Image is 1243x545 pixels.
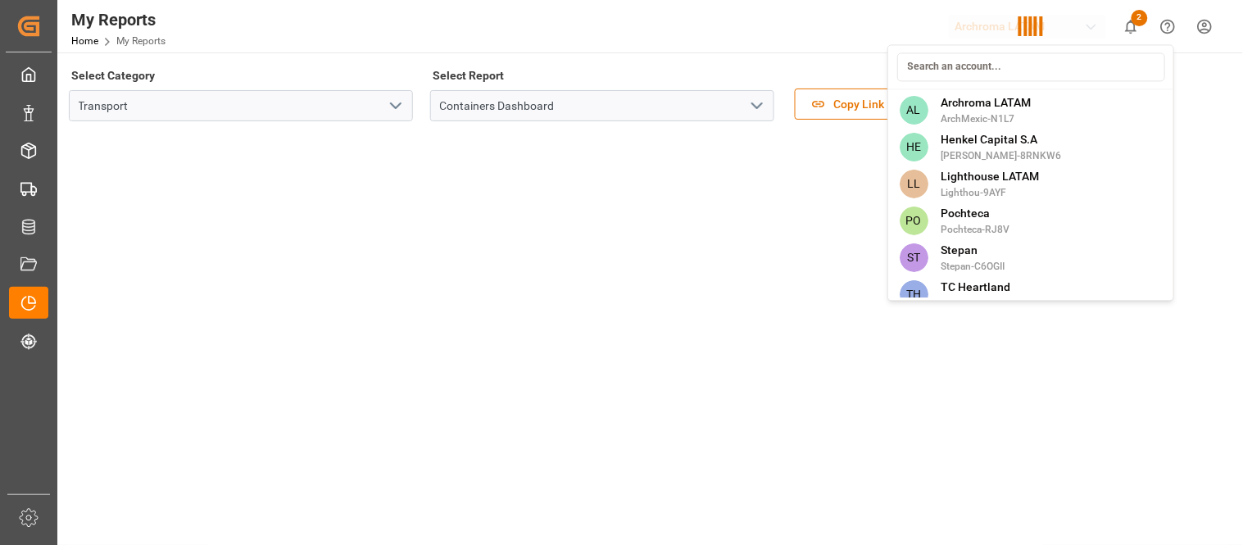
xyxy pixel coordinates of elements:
label: Select Report [430,64,507,87]
span: Copy Link [826,96,893,113]
a: Home [71,35,98,47]
input: Type to search/select [430,90,774,121]
button: show 2 new notifications [1113,8,1150,45]
button: Help Center [1150,8,1186,45]
button: open menu [383,93,407,119]
label: Select Category [69,64,158,87]
div: My Reports [71,7,166,32]
input: Type to search/select [69,90,413,121]
span: 2 [1132,10,1148,26]
input: Search an account... [897,52,1165,81]
button: open menu [744,93,769,119]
